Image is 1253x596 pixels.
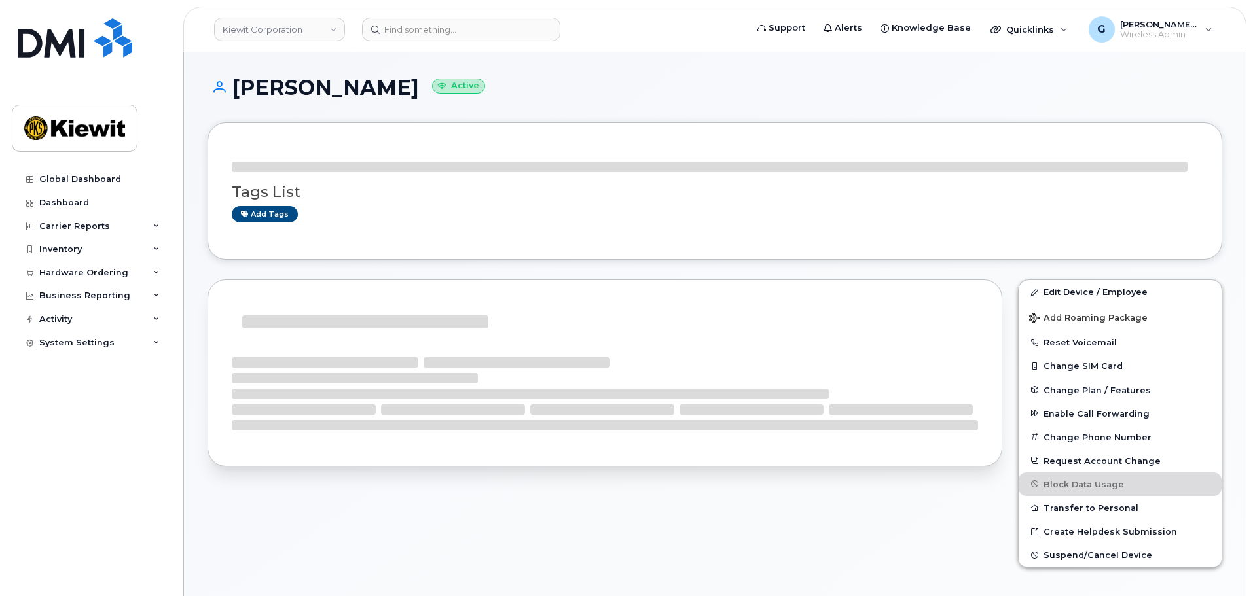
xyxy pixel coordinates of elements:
[1019,354,1222,377] button: Change SIM Card
[232,206,298,222] a: Add tags
[232,184,1198,200] h3: Tags List
[1019,519,1222,543] a: Create Helpdesk Submission
[1019,330,1222,354] button: Reset Voicemail
[1019,543,1222,567] button: Suspend/Cancel Device
[1044,385,1151,394] span: Change Plan / Features
[1019,496,1222,519] button: Transfer to Personal
[1019,425,1222,449] button: Change Phone Number
[432,79,485,94] small: Active
[1019,449,1222,472] button: Request Account Change
[1044,408,1150,418] span: Enable Call Forwarding
[1019,280,1222,304] a: Edit Device / Employee
[208,76,1222,99] h1: [PERSON_NAME]
[1044,550,1152,560] span: Suspend/Cancel Device
[1019,472,1222,496] button: Block Data Usage
[1029,313,1148,325] span: Add Roaming Package
[1019,402,1222,425] button: Enable Call Forwarding
[1019,378,1222,402] button: Change Plan / Features
[1019,304,1222,330] button: Add Roaming Package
